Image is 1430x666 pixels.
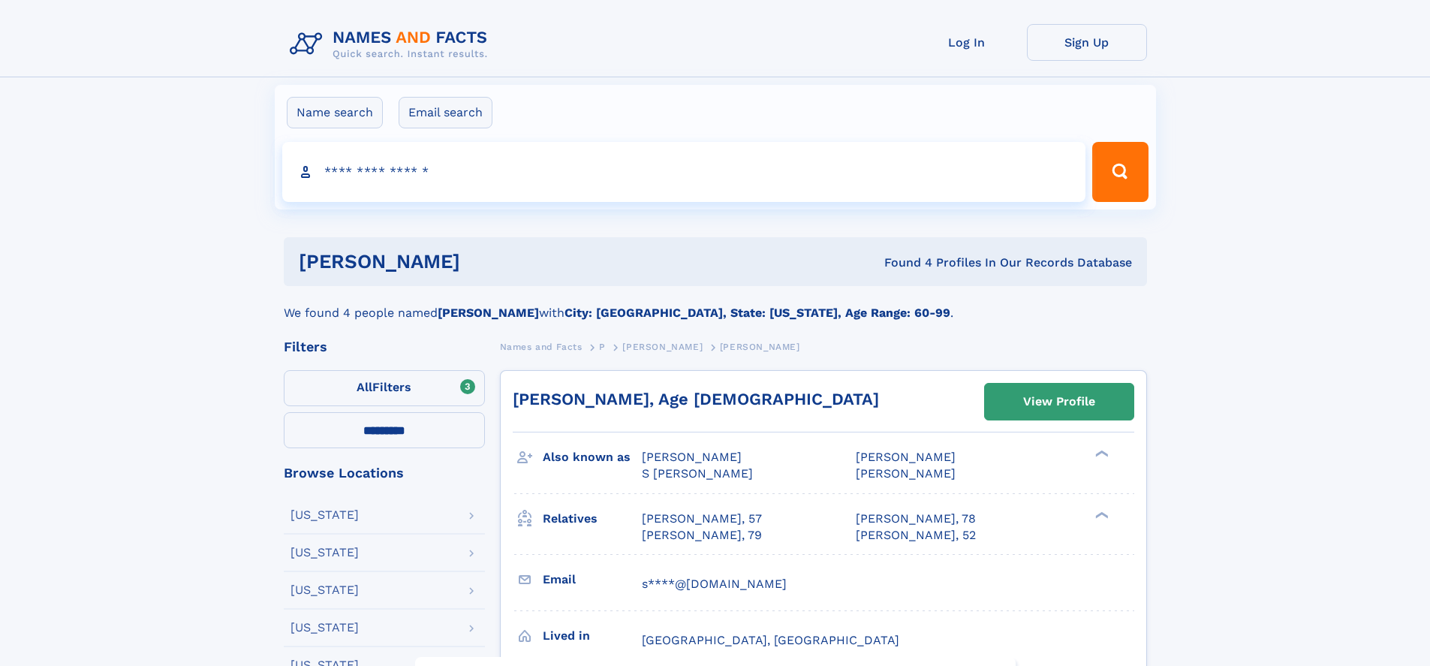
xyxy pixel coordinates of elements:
[672,255,1132,271] div: Found 4 Profiles In Our Records Database
[1092,142,1148,202] button: Search Button
[642,450,742,464] span: [PERSON_NAME]
[291,622,359,634] div: [US_STATE]
[357,380,372,394] span: All
[599,342,606,352] span: P
[907,24,1027,61] a: Log In
[622,337,703,356] a: [PERSON_NAME]
[291,509,359,521] div: [US_STATE]
[720,342,800,352] span: [PERSON_NAME]
[543,506,642,532] h3: Relatives
[284,466,485,480] div: Browse Locations
[1027,24,1147,61] a: Sign Up
[622,342,703,352] span: [PERSON_NAME]
[642,527,762,544] a: [PERSON_NAME], 79
[282,142,1086,202] input: search input
[438,306,539,320] b: [PERSON_NAME]
[543,567,642,592] h3: Email
[500,337,583,356] a: Names and Facts
[564,306,950,320] b: City: [GEOGRAPHIC_DATA], State: [US_STATE], Age Range: 60-99
[543,445,642,470] h3: Also known as
[399,97,492,128] label: Email search
[543,623,642,649] h3: Lived in
[856,527,976,544] a: [PERSON_NAME], 52
[1023,384,1095,419] div: View Profile
[291,547,359,559] div: [US_STATE]
[599,337,606,356] a: P
[284,340,485,354] div: Filters
[284,24,500,65] img: Logo Names and Facts
[642,511,762,527] a: [PERSON_NAME], 57
[284,370,485,406] label: Filters
[299,252,673,271] h1: [PERSON_NAME]
[856,450,956,464] span: [PERSON_NAME]
[856,466,956,481] span: [PERSON_NAME]
[642,633,899,647] span: [GEOGRAPHIC_DATA], [GEOGRAPHIC_DATA]
[513,390,879,408] a: [PERSON_NAME], Age [DEMOGRAPHIC_DATA]
[1091,510,1109,520] div: ❯
[291,584,359,596] div: [US_STATE]
[284,286,1147,322] div: We found 4 people named with .
[287,97,383,128] label: Name search
[856,511,976,527] a: [PERSON_NAME], 78
[985,384,1133,420] a: View Profile
[642,466,753,481] span: S [PERSON_NAME]
[1091,449,1109,459] div: ❯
